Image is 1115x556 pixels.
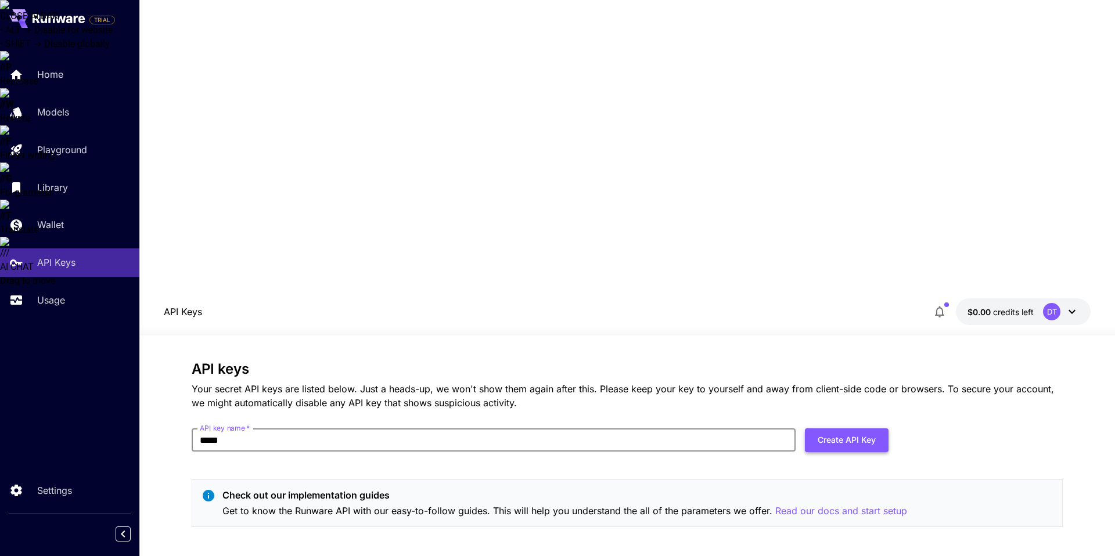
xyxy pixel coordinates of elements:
p: Get to know the Runware API with our easy-to-follow guides. This will help you understand the all... [222,504,907,518]
p: Check out our implementation guides [222,488,907,502]
nav: breadcrumb [164,305,202,319]
div: Collapse sidebar [124,523,139,544]
button: Read our docs and start setup [775,504,907,518]
p: Your secret API keys are listed below. Just a heads-up, we won't show them again after this. Plea... [192,382,1063,410]
label: API key name [200,423,250,433]
button: Collapse sidebar [116,526,131,541]
h3: API keys [192,361,1063,377]
p: Usage [37,293,65,307]
button: Create API Key [805,428,889,452]
button: $0.00DT [956,298,1091,325]
p: Settings [37,483,72,497]
a: API Keys [164,305,202,319]
div: $0.00 [967,306,1034,318]
span: $0.00 [967,307,993,317]
div: DT [1043,303,1060,320]
span: credits left [993,307,1034,317]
